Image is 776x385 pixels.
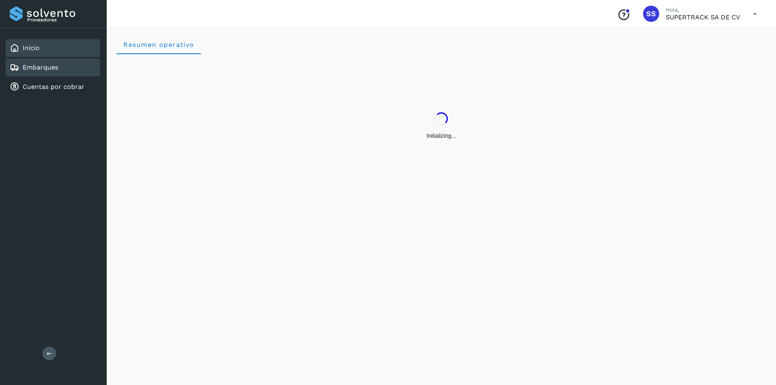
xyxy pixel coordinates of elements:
[666,6,740,13] p: Hola,
[6,78,100,96] div: Cuentas por cobrar
[23,83,84,90] a: Cuentas por cobrar
[123,41,194,48] span: Resumen operativo
[666,13,740,21] p: SUPERTRACK SA DE CV
[6,59,100,76] div: Embarques
[6,39,100,57] div: Inicio
[23,44,40,52] a: Inicio
[27,17,97,23] p: Proveedores
[23,63,58,71] a: Embarques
